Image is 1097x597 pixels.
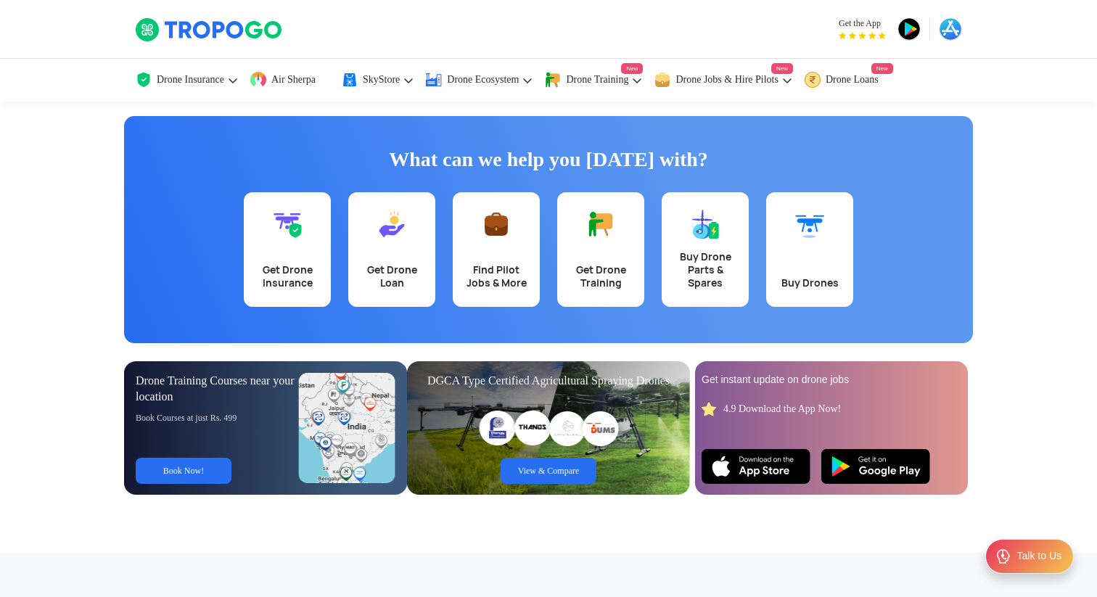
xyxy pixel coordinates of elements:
img: ic_Support.svg [995,548,1012,565]
div: Drone Training Courses near your location [136,373,300,405]
span: Air Sherpa [271,74,316,86]
div: Talk to Us [1017,549,1061,564]
a: Buy Drone Parts & Spares [662,192,749,307]
span: Get the App [839,17,886,29]
div: Get instant update on drone jobs [702,373,961,387]
a: Air Sherpa [250,59,330,102]
img: Get Drone Loan [377,210,406,239]
img: Ios [702,449,810,484]
a: Get Drone Loan [348,192,435,307]
a: SkyStore [341,59,414,102]
div: Find Pilot Jobs & More [461,263,531,289]
h1: What can we help you [DATE] with? [135,145,962,174]
a: Buy Drones [766,192,853,307]
div: DGCA Type Certified Agricultural Spraying Drones [419,373,678,389]
a: View & Compare [501,458,596,484]
div: Book Courses at just Rs. 499 [136,412,300,424]
a: Book Now! [136,458,231,484]
div: Buy Drone Parts & Spares [670,250,740,289]
div: Get Drone Insurance [252,263,322,289]
img: Get Drone Training [586,210,615,239]
a: Drone Insurance [135,59,239,102]
a: Drone Ecosystem [425,59,533,102]
img: Buy Drone Parts & Spares [691,210,720,239]
a: Drone TrainingNew [544,59,643,102]
img: Get Drone Insurance [273,210,302,239]
span: Drone Insurance [157,74,224,86]
a: Drone LoansNew [804,59,893,102]
img: App Raking [839,32,886,39]
span: New [771,63,793,74]
span: New [871,63,893,74]
img: Find Pilot Jobs & More [482,210,511,239]
a: Find Pilot Jobs & More [453,192,540,307]
img: Playstore [821,449,930,484]
div: Buy Drones [775,276,845,289]
div: 4.9 Download the App Now! [723,402,841,416]
span: Drone Jobs & Hire Pilots [675,74,778,86]
img: playstore [897,17,921,41]
span: New [621,63,643,74]
img: star_rating [702,402,716,416]
span: Drone Ecosystem [447,74,519,86]
a: Get Drone Insurance [244,192,331,307]
div: Get Drone Training [566,263,636,289]
span: SkyStore [363,74,400,86]
span: Drone Training [566,74,628,86]
a: Drone Jobs & Hire PilotsNew [654,59,793,102]
img: Buy Drones [795,210,824,239]
span: Drone Loans [826,74,879,86]
img: TropoGo Logo [135,17,284,42]
a: Get Drone Training [557,192,644,307]
div: Get Drone Loan [357,263,427,289]
img: appstore [939,17,962,41]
